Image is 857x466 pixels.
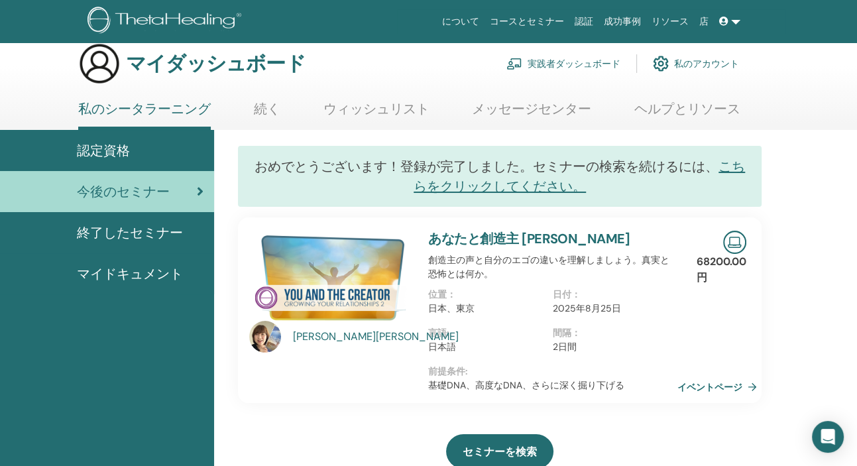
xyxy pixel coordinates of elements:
[463,445,537,459] font: セミナーを検索
[293,329,416,345] a: [PERSON_NAME][PERSON_NAME]
[634,100,740,117] font: ヘルプとリソース
[697,255,746,284] font: 68200.00円
[812,421,844,453] div: インターコムメッセンジャーを開く
[437,9,485,34] a: について
[255,158,718,175] font: おめでとうございます！登録が完了しました。セミナーの検索を続けるには、
[553,341,577,353] font: 2日間
[78,42,121,85] img: generic-user-icon.jpg
[428,341,456,353] font: 日本語
[254,101,280,127] a: 続く
[249,231,412,325] img: あなたと創造主
[465,365,468,377] font: :
[553,302,621,314] font: 2025年8月25日
[472,100,591,117] font: メッセージセンター
[78,100,211,117] font: 私のシータラーニング
[646,9,694,34] a: リソース
[677,381,742,393] font: イベントページ
[87,7,246,36] img: logo.png
[472,101,591,127] a: メッセージセンター
[447,288,456,300] font: ：
[528,58,620,70] font: 実践者ダッシュボード
[553,327,571,339] font: 間隔
[249,321,281,353] img: default.jpg
[442,16,479,27] font: について
[428,230,630,247] a: あなたと創造主 [PERSON_NAME]
[428,302,475,314] font: 日本、東京
[699,16,709,27] font: 店
[674,58,739,70] font: 私のアカウント
[428,365,465,377] font: 前提条件
[77,265,183,282] font: マイドキュメント
[634,101,740,127] a: ヘルプとリソース
[77,183,170,200] font: 今後のセミナー
[376,329,459,343] font: [PERSON_NAME]
[77,142,130,159] font: 認定資格
[653,49,739,78] a: 私のアカウント
[293,329,376,343] font: [PERSON_NAME]
[694,9,714,34] a: 店
[447,327,449,339] font: :
[428,379,624,391] font: 基礎DNA、高度なDNA、さらに深く掘り下げる
[506,58,522,70] img: chalkboard-teacher.svg
[428,254,669,280] font: 創造主の声と自分のエゴの違いを理解しましょう。真実と恐怖とは何か。
[575,16,593,27] font: 認証
[723,231,746,254] img: ライブオンラインセミナー
[490,16,564,27] font: コースとセミナー
[652,16,689,27] font: リソース
[506,49,620,78] a: 実践者ダッシュボード
[599,9,646,34] a: 成功事例
[126,50,306,76] font: マイダッシュボード
[571,327,581,339] font: ：
[323,101,429,127] a: ウィッシュリスト
[604,16,641,27] font: 成功事例
[553,288,571,300] font: 日付
[254,100,280,117] font: 続く
[428,288,447,300] font: 位置
[77,224,183,241] font: 終了したセミナー
[571,288,581,300] font: ：
[78,101,211,130] a: 私のシータラーニング
[428,327,447,339] font: 言語
[569,9,599,34] a: 認証
[323,100,429,117] font: ウィッシュリスト
[677,377,762,396] a: イベントページ
[485,9,569,34] a: コースとセミナー
[653,52,669,75] img: cog.svg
